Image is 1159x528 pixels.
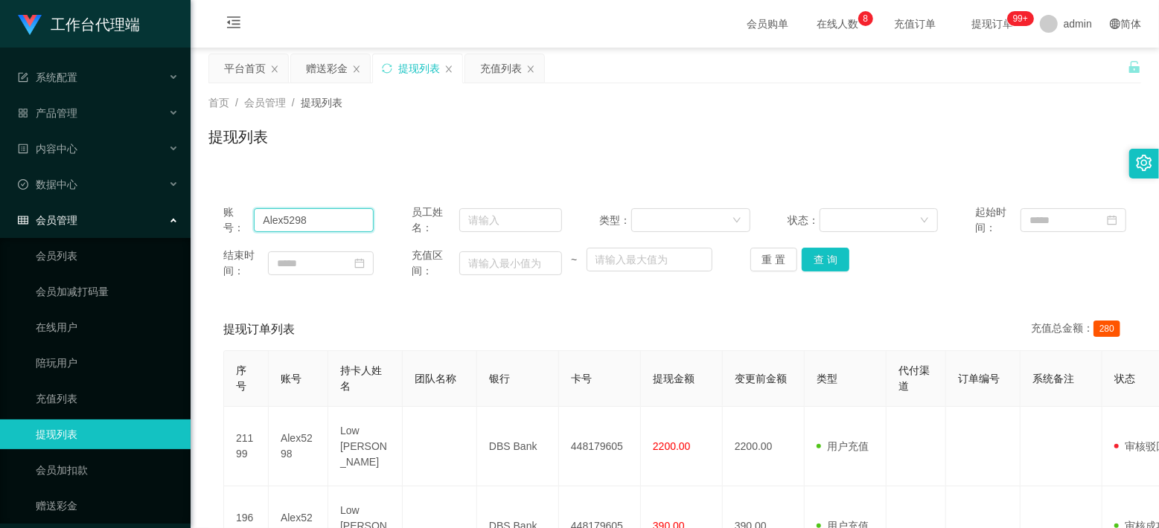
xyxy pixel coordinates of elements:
[444,65,453,74] i: 图标: close
[587,248,712,271] input: 请输入最大值为
[920,216,929,226] i: 图标: down
[1136,155,1152,171] i: 图标: setting
[51,1,140,48] h1: 工作台代理端
[224,54,266,83] div: 平台首页
[208,1,259,48] i: 图标: menu-fold
[1093,321,1120,337] span: 280
[236,364,246,392] span: 序号
[489,373,510,384] span: 银行
[415,373,456,384] span: 团队名称
[18,215,28,225] i: 图标: table
[723,407,805,486] td: 2200.00
[354,258,365,268] i: 图标: calendar
[1114,373,1135,384] span: 状态
[1031,321,1126,338] div: 充值总金额：
[964,19,1021,29] span: 提现订单
[382,63,392,74] i: 图标: sync
[599,213,631,228] span: 类型：
[208,126,268,148] h1: 提现列表
[459,251,562,275] input: 请输入最小值为
[18,15,42,36] img: logo.9652507e.png
[653,373,695,384] span: 提现金额
[18,72,28,83] i: 图标: form
[18,108,28,118] i: 图标: appstore-o
[36,419,179,449] a: 提现列表
[976,205,1021,236] span: 起始时间：
[36,491,179,521] a: 赠送彩金
[18,144,28,154] i: 图标: profile
[477,407,559,486] td: DBS Bank
[223,321,295,338] span: 提现订单列表
[244,97,286,109] span: 会员管理
[18,179,28,190] i: 图标: check-circle-o
[18,18,140,30] a: 工作台代理端
[735,373,787,384] span: 变更前金额
[750,248,798,271] button: 重 置
[1007,11,1034,26] sup: 1126
[459,208,562,232] input: 请输入
[480,54,522,83] div: 充值列表
[36,455,179,485] a: 会员加扣款
[788,213,820,228] span: 状态：
[802,248,849,271] button: 查 询
[817,373,837,384] span: 类型
[858,11,873,26] sup: 8
[887,19,943,29] span: 充值订单
[36,277,179,306] a: 会员加减打码量
[301,97,342,109] span: 提现列表
[958,373,1000,384] span: 订单编号
[732,216,741,226] i: 图标: down
[292,97,295,109] span: /
[18,143,77,155] span: 内容中心
[809,19,866,29] span: 在线人数
[208,97,229,109] span: 首页
[224,407,269,486] td: 21199
[863,11,869,26] p: 8
[571,373,592,384] span: 卡号
[526,65,535,74] i: 图标: close
[36,348,179,378] a: 陪玩用户
[1032,373,1074,384] span: 系统备注
[1110,19,1120,29] i: 图标: global
[269,407,328,486] td: Alex5298
[340,364,382,392] span: 持卡人姓名
[18,178,77,190] span: 数据中心
[18,214,77,226] span: 会员管理
[270,65,279,74] i: 图标: close
[328,407,403,486] td: Low [PERSON_NAME]
[254,208,374,232] input: 请输入
[898,364,930,392] span: 代付渠道
[398,54,440,83] div: 提现列表
[281,373,301,384] span: 账号
[1107,215,1117,225] i: 图标: calendar
[235,97,238,109] span: /
[223,248,268,279] span: 结束时间：
[36,241,179,271] a: 会员列表
[36,312,179,342] a: 在线用户
[559,407,641,486] td: 448179605
[1128,60,1141,74] i: 图标: unlock
[817,440,869,452] span: 用户充值
[352,65,361,74] i: 图标: close
[562,252,587,268] span: ~
[412,205,459,236] span: 员工姓名：
[412,248,459,279] span: 充值区间：
[223,205,254,236] span: 账号：
[36,384,179,413] a: 充值列表
[18,107,77,119] span: 产品管理
[18,71,77,83] span: 系统配置
[653,440,691,452] span: 2200.00
[306,54,348,83] div: 赠送彩金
